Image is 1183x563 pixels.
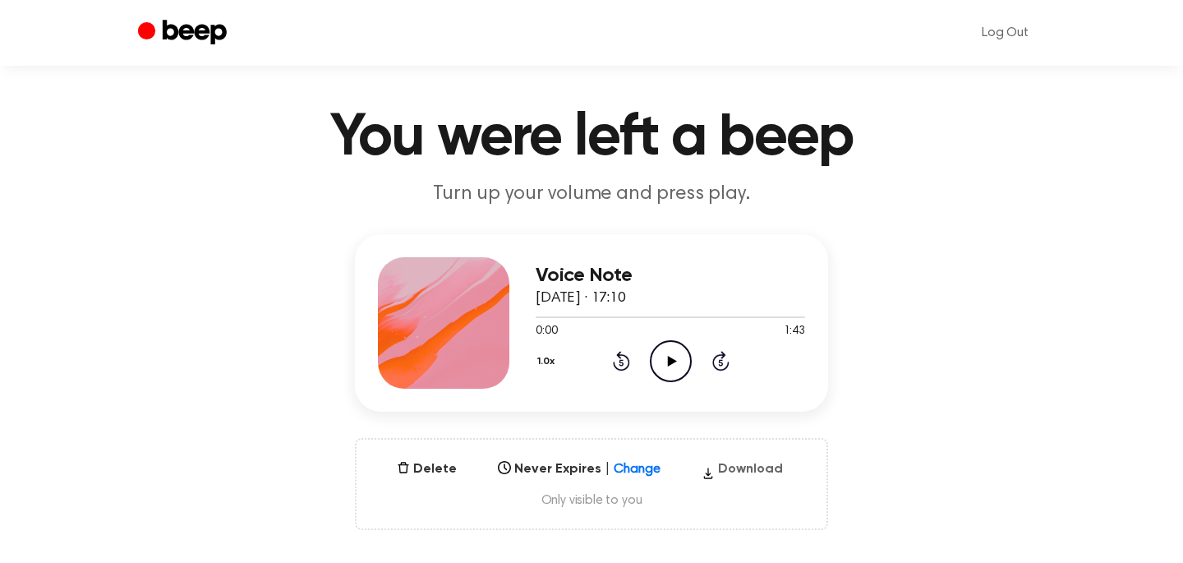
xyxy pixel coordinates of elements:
p: Turn up your volume and press play. [276,181,907,208]
span: [DATE] · 17:10 [536,291,626,306]
h1: You were left a beep [171,108,1012,168]
a: Log Out [965,13,1045,53]
span: 1:43 [784,323,805,340]
a: Beep [138,17,231,49]
button: 1.0x [536,348,561,376]
button: Delete [390,459,463,479]
button: Download [695,459,789,486]
span: Only visible to you [376,492,807,509]
span: 0:00 [536,323,557,340]
h3: Voice Note [536,265,805,287]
